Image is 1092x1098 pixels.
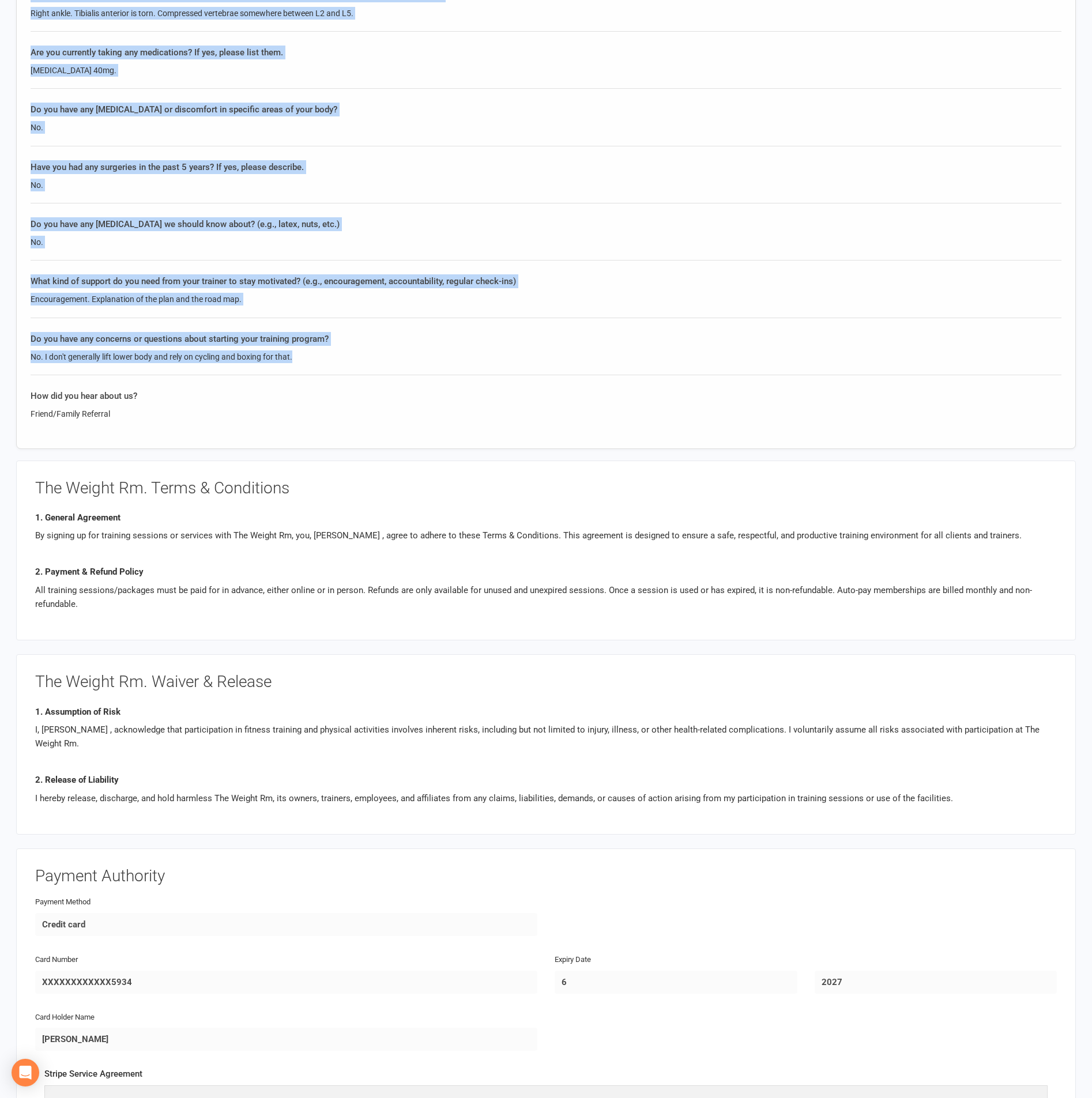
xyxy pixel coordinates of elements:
[35,529,1057,542] p: By signing up for training sessions or services with The Weight Rm, you, [PERSON_NAME] , agree to...
[31,274,1061,288] div: What kind of support do you need from your trainer to stay motivated? (e.g., encouragement, accou...
[31,293,1061,305] div: Encouragement. Explanation of the plan and the road map.
[31,160,1061,174] div: Have you had any surgeries in the past 5 years? If yes, please describe.
[44,1067,142,1081] label: Stripe Service Agreement
[35,1012,95,1024] label: Card Holder Name
[31,7,1061,20] div: Right ankle. Tibialis anterior is torn. Compressed vertebrae somewhere between L2 and L5.
[35,583,1057,611] p: All training sessions/packages must be paid for in advance, either online or in person. Refunds a...
[35,791,1057,805] p: I hereby release, discharge, and hold harmless The Weight Rm, its owners, trainers, employees, an...
[555,954,591,966] label: Expiry Date
[31,332,1061,346] div: Do you have any concerns or questions about starting your training program?
[31,389,1061,403] div: How did you hear about us?
[16,654,1076,835] signed-waiver-collapsible-panel: waiver.signed_waiver_form_attributes.waiver_release_title
[16,461,1076,641] signed-waiver-collapsible-panel: waiver.signed_waiver_form_attributes.gym_tacs_title
[35,867,1057,885] h3: Payment Authority
[31,103,1061,116] div: Do you have any [MEDICAL_DATA] or discomfort in specific areas of your body?
[31,350,1061,363] div: No. I don't generally lift lower body and rely on cycling and boxing for that.
[31,64,1061,77] div: [MEDICAL_DATA] 40mg.
[12,1059,39,1086] div: Open Intercom Messenger
[35,512,121,523] span: 1. General Agreement
[31,217,1061,231] div: Do you have any [MEDICAL_DATA] we should know about? (e.g., latex, nuts, etc.)
[31,46,1061,59] div: Are you currently taking any medications? If yes, please list them.
[35,673,1057,691] h3: The Weight Rm. Waiver & Release
[35,775,119,785] span: 2. Release of Liability
[35,723,1057,750] p: I, [PERSON_NAME] , acknowledge that participation in fitness training and physical activities inv...
[35,954,78,966] label: Card Number
[35,707,121,717] span: 1. Assumption of Risk
[31,121,1061,134] div: No.
[31,236,1061,248] div: No.
[35,480,1057,497] h3: The Weight Rm. Terms & Conditions
[31,407,1061,420] div: Friend/Family Referral
[35,896,91,908] label: Payment Method
[31,179,1061,191] div: No.
[35,567,144,577] span: 2. Payment & Refund Policy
